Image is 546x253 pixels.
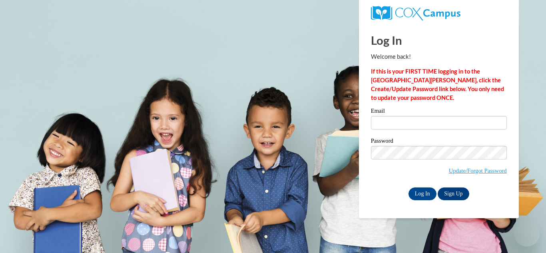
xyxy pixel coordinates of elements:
[371,68,504,101] strong: If this is your FIRST TIME logging in to the [GEOGRAPHIC_DATA][PERSON_NAME], click the Create/Upd...
[371,138,507,146] label: Password
[514,221,540,247] iframe: Button to launch messaging window
[371,108,507,116] label: Email
[371,6,460,20] img: COX Campus
[371,6,507,20] a: COX Campus
[371,52,507,61] p: Welcome back!
[438,187,469,200] a: Sign Up
[371,32,507,48] h1: Log In
[449,167,507,174] a: Update/Forgot Password
[409,187,436,200] input: Log In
